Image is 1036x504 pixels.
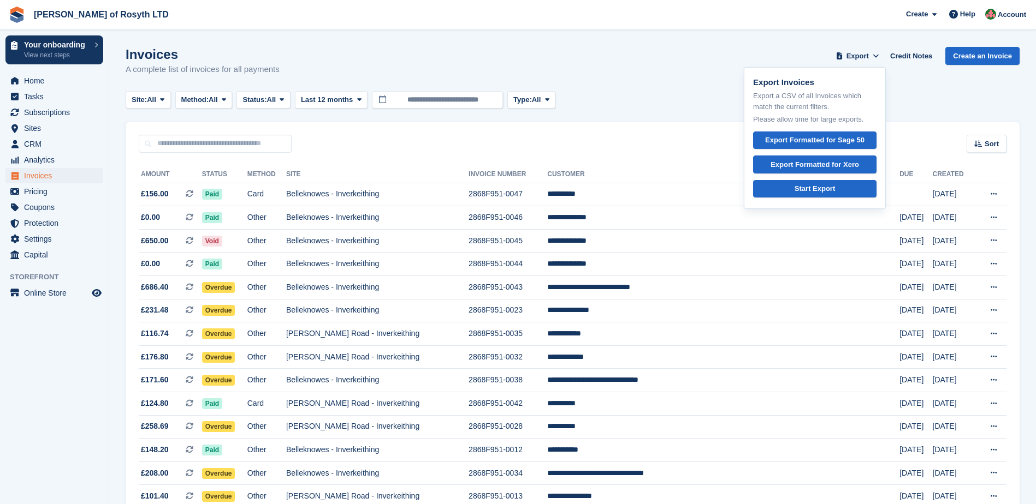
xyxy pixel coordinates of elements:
button: Status: All [236,91,290,109]
td: Other [247,229,286,253]
span: Overdue [202,352,235,363]
img: stora-icon-8386f47178a22dfd0bd8f6a31ec36ba5ce8667c1dd55bd0f319d3a0aa187defe.svg [9,7,25,23]
div: Export Formatted for Xero [771,159,859,170]
p: Your onboarding [24,41,89,49]
a: [PERSON_NAME] of Rosyth LTD [29,5,173,23]
td: [PERSON_NAME] Road - Inverkeithing [286,322,469,346]
td: [DATE] [899,206,932,230]
td: Other [247,415,286,439]
span: CRM [24,136,90,152]
td: 2868F951-0046 [469,206,547,230]
span: Capital [24,247,90,262]
td: [DATE] [933,415,975,439]
span: £156.00 [141,188,169,200]
span: Last 12 months [301,94,353,105]
a: Preview store [90,286,103,299]
th: Amount [139,166,202,183]
td: [DATE] [933,461,975,485]
span: Tasks [24,89,90,104]
span: Protection [24,215,90,231]
th: Method [247,166,286,183]
span: Paid [202,398,222,409]
div: Export Formatted for Sage 50 [765,135,865,146]
span: Void [202,236,222,247]
td: Other [247,299,286,322]
span: Overdue [202,328,235,339]
span: Online Store [24,285,90,301]
td: [DATE] [933,299,975,322]
span: Invoices [24,168,90,183]
td: [DATE] [899,299,932,322]
a: menu [5,105,103,120]
a: menu [5,200,103,215]
td: [DATE] [933,206,975,230]
td: [PERSON_NAME] Road - Inverkeithing [286,392,469,416]
th: Created [933,166,975,183]
span: Help [960,9,975,20]
span: Subscriptions [24,105,90,120]
a: menu [5,247,103,262]
td: [DATE] [933,183,975,206]
span: Type: [513,94,532,105]
button: Last 12 months [295,91,368,109]
button: Method: All [175,91,233,109]
a: menu [5,152,103,167]
td: 2868F951-0023 [469,299,547,322]
td: [DATE] [933,369,975,392]
td: [DATE] [933,253,975,276]
td: Other [247,439,286,462]
td: 2868F951-0032 [469,345,547,369]
span: Overdue [202,491,235,502]
td: [DATE] [933,392,975,416]
td: Belleknowes - Inverkeithing [286,276,469,299]
a: menu [5,168,103,183]
span: £101.40 [141,490,169,502]
td: [DATE] [899,253,932,276]
a: menu [5,231,103,247]
span: Coupons [24,200,90,215]
td: Other [247,461,286,485]
a: Export Formatted for Sage 50 [753,131,877,149]
td: Other [247,206,286,230]
th: Site [286,166,469,183]
a: menu [5,73,103,88]
span: £116.74 [141,328,169,339]
span: Settings [24,231,90,247]
span: £650.00 [141,235,169,247]
td: 2868F951-0035 [469,322,547,346]
span: Sort [985,139,999,149]
a: Credit Notes [886,47,937,65]
td: [DATE] [899,276,932,299]
td: Card [247,183,286,206]
a: Start Export [753,180,877,198]
span: Overdue [202,375,235,386]
span: £124.80 [141,398,169,409]
td: [DATE] [899,439,932,462]
span: Storefront [10,272,109,283]
span: £686.40 [141,281,169,293]
p: Export a CSV of all Invoices which match the current filters. [753,91,877,112]
td: 2868F951-0047 [469,183,547,206]
td: Belleknowes - Inverkeithing [286,229,469,253]
td: Belleknowes - Inverkeithing [286,183,469,206]
td: [DATE] [899,415,932,439]
td: Belleknowes - Inverkeithing [286,253,469,276]
td: 2868F951-0028 [469,415,547,439]
span: £176.80 [141,351,169,363]
th: Due [899,166,932,183]
td: 2868F951-0043 [469,276,547,299]
span: Paid [202,212,222,223]
td: [PERSON_NAME] Road - Inverkeithing [286,345,469,369]
a: Export Formatted for Xero [753,155,877,173]
td: [DATE] [933,345,975,369]
span: £231.48 [141,304,169,316]
th: Invoice Number [469,166,547,183]
a: menu [5,184,103,199]
span: £148.20 [141,444,169,455]
button: Export [833,47,881,65]
span: £208.00 [141,467,169,479]
td: [PERSON_NAME] Road - Inverkeithing [286,415,469,439]
span: Overdue [202,421,235,432]
span: Account [998,9,1026,20]
td: [DATE] [933,439,975,462]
